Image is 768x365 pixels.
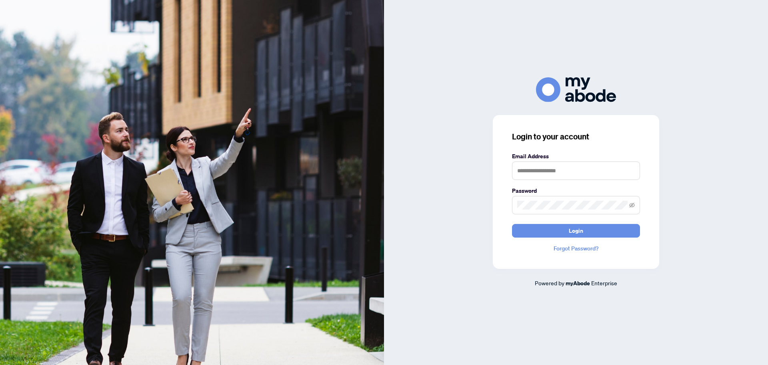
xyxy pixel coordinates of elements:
[512,131,640,142] h3: Login to your account
[512,244,640,253] a: Forgot Password?
[629,202,635,208] span: eye-invisible
[535,279,564,286] span: Powered by
[536,77,616,102] img: ma-logo
[566,279,590,288] a: myAbode
[591,279,617,286] span: Enterprise
[569,224,583,237] span: Login
[512,224,640,238] button: Login
[512,186,640,195] label: Password
[512,152,640,161] label: Email Address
